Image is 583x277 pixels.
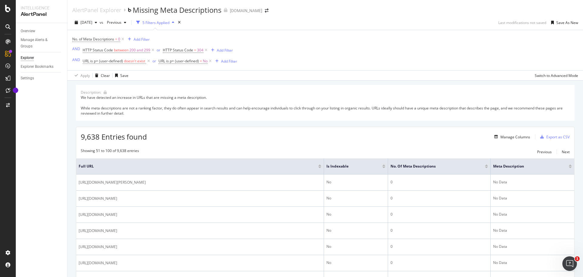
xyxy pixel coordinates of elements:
[152,58,156,64] button: or
[230,8,262,14] div: [DOMAIN_NAME]
[134,18,177,27] button: 5 Filters Applied
[72,57,80,62] div: AND
[556,20,578,25] div: Save As New
[209,47,233,54] button: Add Filter
[125,36,150,43] button: Add Filter
[133,5,221,15] div: Missing Meta Descriptions
[157,47,160,53] button: or
[390,260,488,265] div: 0
[124,58,145,64] span: doesn't exist
[100,20,104,25] span: vs
[21,75,63,81] a: Settings
[21,75,34,81] div: Settings
[326,164,373,169] span: Is Indexable
[79,260,117,266] span: [URL][DOMAIN_NAME]
[118,35,120,43] span: 0
[21,37,57,50] div: Manage Alerts & Groups
[390,196,488,201] div: 0
[72,36,114,42] span: No. of Meta Descriptions
[72,18,100,27] button: [DATE]
[265,9,268,13] div: arrow-right-arrow-left
[390,164,476,169] span: No. of Meta Descriptions
[177,19,182,26] div: times
[93,71,110,80] button: Clear
[104,20,121,25] span: Previous
[80,20,92,25] span: 2025 Sep. 10th
[326,260,385,265] div: No
[80,73,90,78] div: Apply
[72,46,80,51] div: AND
[549,18,578,27] button: Save As New
[79,212,117,218] span: [URL][DOMAIN_NAME]
[326,212,385,217] div: No
[21,55,63,61] a: Explorer
[81,90,101,95] div: Description:
[72,57,80,63] button: AND
[390,212,488,217] div: 0
[72,46,80,52] button: AND
[120,73,128,78] div: Save
[562,148,570,155] button: Next
[13,88,18,93] div: Tooltip anchor
[213,57,237,65] button: Add Filter
[79,196,117,202] span: [URL][DOMAIN_NAME]
[79,228,117,234] span: [URL][DOMAIN_NAME]
[493,179,572,185] div: No Data
[390,244,488,249] div: 0
[142,20,169,25] div: 5 Filters Applied
[101,73,110,78] div: Clear
[79,164,309,169] span: Full URL
[562,256,577,271] iframe: Intercom live chat
[532,71,578,80] button: Switch to Advanced Mode
[498,20,546,25] div: Last modifications not saved
[203,57,208,65] span: No
[493,164,560,169] span: Meta Description
[21,11,62,18] div: AlertPanel
[72,7,121,13] a: AlertPanel Explorer
[72,71,90,80] button: Apply
[535,73,578,78] div: Switch to Advanced Mode
[79,244,117,250] span: [URL][DOMAIN_NAME]
[575,256,580,261] span: 1
[197,46,203,54] span: 304
[113,71,128,80] button: Save
[21,5,62,11] div: Intelligence
[493,244,572,249] div: No Data
[326,179,385,185] div: No
[104,18,129,27] button: Previous
[83,58,123,64] span: URL is p+ (user-defined)
[326,196,385,201] div: No
[83,47,113,53] span: HTTP Status Code
[21,55,34,61] div: Explorer
[129,46,150,54] span: 200 and 299
[493,228,572,233] div: No Data
[493,196,572,201] div: No Data
[537,149,552,154] div: Previous
[81,148,139,155] div: Showing 51 to 100 of 9,638 entries
[492,133,530,140] button: Manage Columns
[114,47,128,53] span: between
[221,59,237,64] div: Add Filter
[79,179,146,185] span: [URL][DOMAIN_NAME][PERSON_NAME]
[194,47,196,53] span: =
[21,28,35,34] div: Overview
[326,244,385,249] div: No
[500,134,530,140] div: Manage Columns
[538,132,570,142] button: Export as CSV
[81,95,570,116] div: We have detected an increase in URLs that are missing a meta description. While meta descriptions...
[537,148,552,155] button: Previous
[562,149,570,154] div: Next
[163,47,193,53] span: HTTP Status Code
[493,260,572,265] div: No Data
[21,28,63,34] a: Overview
[546,134,570,140] div: Export as CSV
[390,228,488,233] div: 0
[115,36,117,42] span: =
[217,48,233,53] div: Add Filter
[326,228,385,233] div: No
[21,37,63,50] a: Manage Alerts & Groups
[152,58,156,64] div: or
[159,58,199,64] span: URL is p+ (user-defined)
